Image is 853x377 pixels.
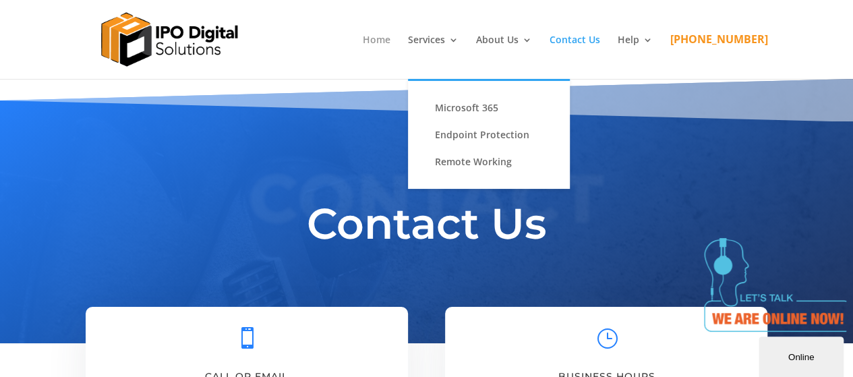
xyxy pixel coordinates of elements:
[476,35,532,79] a: About Us
[86,196,768,258] h1: Contact Us
[86,164,768,239] h3: Contact
[408,35,459,79] a: Services
[421,148,556,175] a: Remote Working
[421,121,556,148] a: Endpoint Protection
[550,35,600,79] a: Contact Us
[5,5,153,99] img: Chat attention grabber
[618,35,653,79] a: Help
[363,35,390,79] a: Home
[670,34,768,78] a: [PHONE_NUMBER]
[421,94,556,121] a: Microsoft 365
[699,233,846,337] iframe: chat widget
[759,334,846,377] iframe: chat widget
[236,327,258,349] span: 
[595,327,617,349] span: }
